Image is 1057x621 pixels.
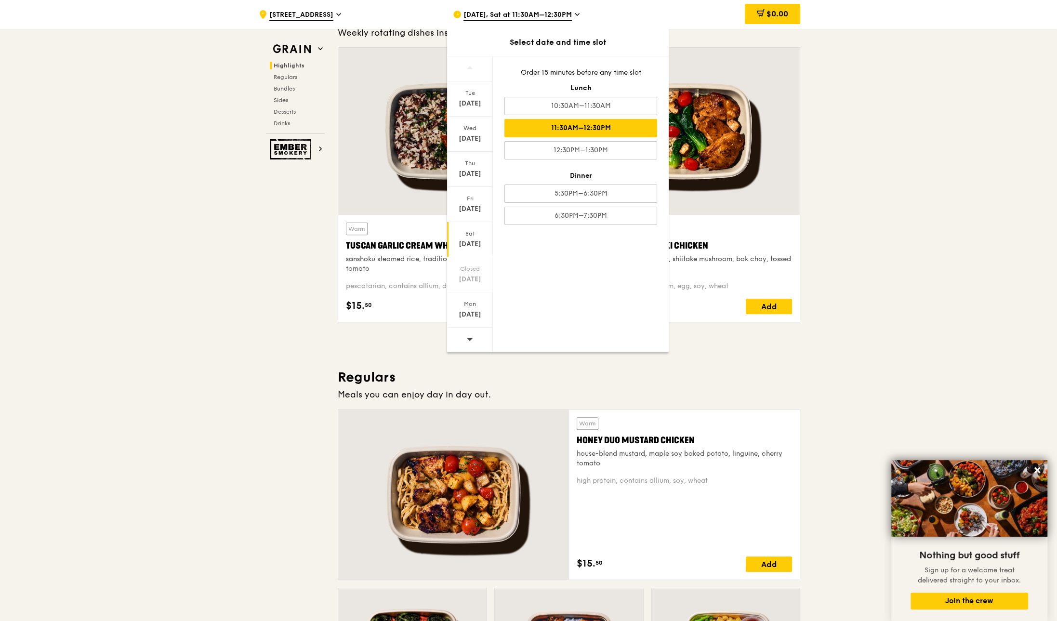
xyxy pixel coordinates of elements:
[581,281,792,291] div: high protein, contains allium, egg, soy, wheat
[274,120,290,127] span: Drinks
[365,301,372,309] span: 50
[504,141,657,159] div: 12:30PM–1:30PM
[449,134,491,144] div: [DATE]
[766,9,788,18] span: $0.00
[338,388,800,401] div: Meals you can enjoy day in day out.
[449,159,491,167] div: Thu
[449,300,491,308] div: Mon
[449,89,491,97] div: Tue
[449,99,491,108] div: [DATE]
[447,37,669,48] div: Select date and time slot
[449,195,491,202] div: Fri
[449,169,491,179] div: [DATE]
[595,559,603,567] span: 50
[274,97,288,104] span: Sides
[449,265,491,273] div: Closed
[577,476,792,486] div: high protein, contains allium, soy, wheat
[463,10,572,21] span: [DATE], Sat at 11:30AM–12:30PM
[504,185,657,203] div: 5:30PM–6:30PM
[577,434,792,447] div: Honey Duo Mustard Chicken
[1030,462,1045,478] button: Close
[577,449,792,468] div: house-blend mustard, maple soy baked potato, linguine, cherry tomato
[346,299,365,313] span: $15.
[274,74,297,80] span: Regulars
[449,275,491,284] div: [DATE]
[346,254,557,274] div: sanshoku steamed rice, traditional garlic cream sauce, sundried tomato
[504,171,657,181] div: Dinner
[449,204,491,214] div: [DATE]
[577,556,595,571] span: $15.
[911,593,1028,609] button: Join the crew
[269,10,333,21] span: [STREET_ADDRESS]
[581,254,792,274] div: house-blend teriyaki sauce, shiitake mushroom, bok choy, tossed signature rice
[504,207,657,225] div: 6:30PM–7:30PM
[274,62,304,69] span: Highlights
[449,230,491,238] div: Sat
[270,139,314,159] img: Ember Smokery web logo
[581,239,792,252] div: Oven‑Roasted Teriyaki Chicken
[346,281,557,291] div: pescatarian, contains allium, dairy, soy
[449,239,491,249] div: [DATE]
[449,310,491,319] div: [DATE]
[504,83,657,93] div: Lunch
[504,119,657,137] div: 11:30AM–12:30PM
[270,40,314,58] img: Grain web logo
[274,85,295,92] span: Bundles
[746,299,792,314] div: Add
[449,124,491,132] div: Wed
[338,369,800,386] h3: Regulars
[338,26,800,40] div: Weekly rotating dishes inspired by flavours from around the world.
[504,97,657,115] div: 10:30AM–11:30AM
[577,417,598,430] div: Warm
[746,556,792,572] div: Add
[504,68,657,78] div: Order 15 minutes before any time slot
[919,550,1019,561] span: Nothing but good stuff
[346,239,557,252] div: Tuscan Garlic Cream White Fish
[891,460,1047,537] img: DSC07876-Edit02-Large.jpeg
[346,223,368,235] div: Warm
[918,566,1021,584] span: Sign up for a welcome treat delivered straight to your inbox.
[274,108,296,115] span: Desserts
